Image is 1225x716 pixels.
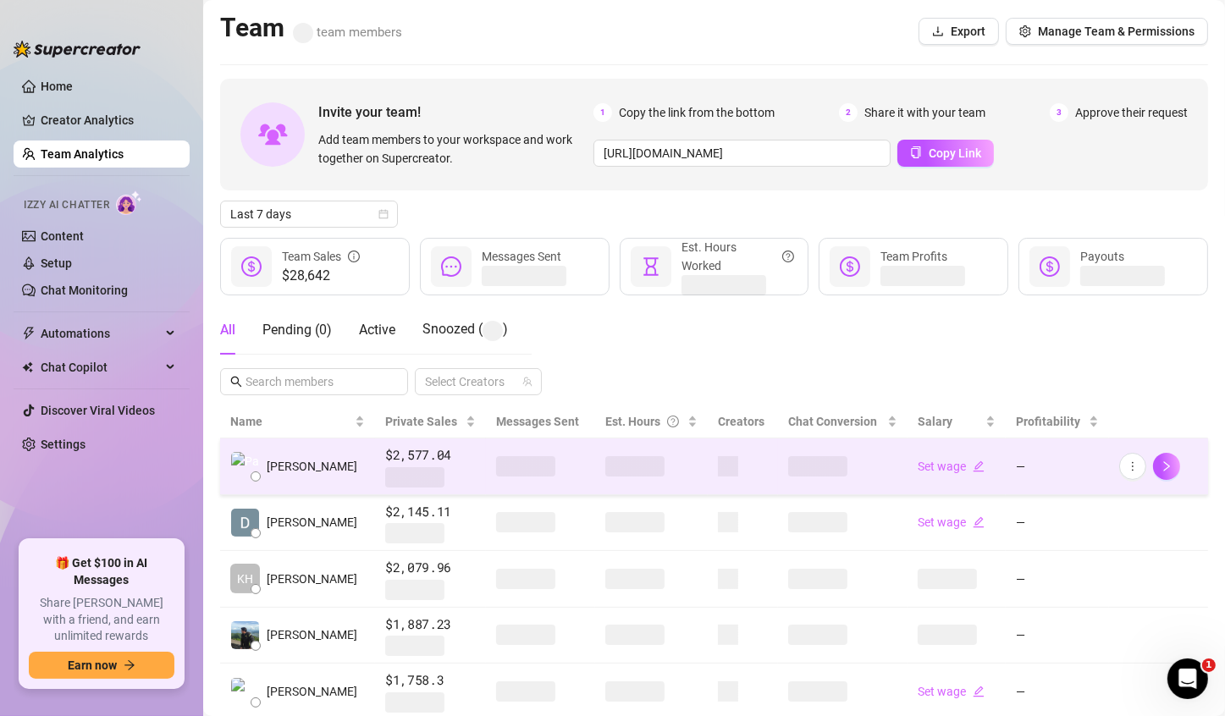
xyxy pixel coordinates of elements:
[1019,25,1031,37] span: setting
[41,354,161,381] span: Chat Copilot
[1006,551,1109,608] td: —
[973,686,985,697] span: edit
[14,41,141,58] img: logo-BBDzfeDw.svg
[231,678,259,706] img: Chris
[422,321,508,337] span: Snoozed ( )
[918,685,985,698] a: Set wageedit
[951,25,985,38] span: Export
[1050,103,1068,122] span: 3
[708,405,778,438] th: Creators
[41,284,128,297] a: Chat Monitoring
[1016,415,1080,428] span: Profitability
[1006,495,1109,552] td: —
[231,452,259,480] img: Paul James Sori…
[840,256,860,277] span: dollar-circle
[124,659,135,671] span: arrow-right
[1167,658,1208,699] iframe: Intercom live chat
[641,256,661,277] span: hourglass
[441,256,461,277] span: message
[932,25,944,37] span: download
[267,457,357,476] span: [PERSON_NAME]
[282,247,360,266] div: Team Sales
[41,229,84,243] a: Content
[231,621,259,649] img: John
[1040,256,1060,277] span: dollar-circle
[385,670,476,691] span: $1,758.3
[267,625,357,644] span: [PERSON_NAME]
[782,238,794,275] span: question-circle
[619,103,775,122] span: Copy the link from the bottom
[929,146,981,160] span: Copy Link
[1006,18,1208,45] button: Manage Team & Permissions
[918,415,952,428] span: Salary
[293,25,402,40] span: team members
[385,445,476,465] span: $2,577.04
[1127,460,1139,472] span: more
[318,102,593,123] span: Invite your team!
[385,614,476,635] span: $1,887.23
[220,405,375,438] th: Name
[230,412,351,431] span: Name
[267,682,357,701] span: [PERSON_NAME]
[839,103,858,122] span: 2
[496,415,579,428] span: Messages Sent
[267,570,357,588] span: [PERSON_NAME]
[41,80,73,93] a: Home
[116,190,142,215] img: AI Chatter
[482,250,561,263] span: Messages Sent
[667,412,679,431] span: question-circle
[973,516,985,528] span: edit
[41,320,161,347] span: Automations
[918,515,985,529] a: Set wageedit
[237,570,253,588] span: KH
[246,372,384,391] input: Search members
[522,377,532,387] span: team
[41,256,72,270] a: Setup
[897,140,994,167] button: Copy Link
[378,209,389,219] span: calendar
[385,502,476,522] span: $2,145.11
[241,256,262,277] span: dollar-circle
[29,555,174,588] span: 🎁 Get $100 in AI Messages
[973,460,985,472] span: edit
[348,247,360,266] span: info-circle
[230,376,242,388] span: search
[1080,250,1124,263] span: Payouts
[910,146,922,158] span: copy
[593,103,612,122] span: 1
[22,361,33,373] img: Chat Copilot
[231,509,259,537] img: Dale Jacolba
[1075,103,1188,122] span: Approve their request
[267,513,357,531] span: [PERSON_NAME]
[41,147,124,161] a: Team Analytics
[864,103,985,122] span: Share it with your team
[68,658,117,672] span: Earn now
[220,320,235,340] div: All
[1038,25,1195,38] span: Manage Team & Permissions
[282,266,360,286] span: $28,642
[29,652,174,679] button: Earn nowarrow-right
[41,404,155,417] a: Discover Viral Videos
[681,238,795,275] div: Est. Hours Worked
[41,107,176,134] a: Creator Analytics
[359,322,395,338] span: Active
[29,595,174,645] span: Share [PERSON_NAME] with a friend, and earn unlimited rewards
[41,438,86,451] a: Settings
[1006,438,1109,495] td: —
[1161,460,1173,472] span: right
[318,130,587,168] span: Add team members to your workspace and work together on Supercreator.
[385,415,457,428] span: Private Sales
[788,415,877,428] span: Chat Conversion
[919,18,999,45] button: Export
[605,412,685,431] div: Est. Hours
[24,197,109,213] span: Izzy AI Chatter
[230,201,388,227] span: Last 7 days
[1006,608,1109,664] td: —
[262,320,332,340] div: Pending ( 0 )
[880,250,947,263] span: Team Profits
[22,327,36,340] span: thunderbolt
[1202,658,1216,672] span: 1
[220,12,402,44] h2: Team
[385,558,476,578] span: $2,079.96
[918,460,985,473] a: Set wageedit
